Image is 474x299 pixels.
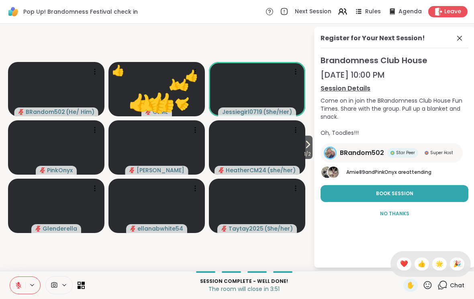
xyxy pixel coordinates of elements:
[346,169,375,175] span: Amie89 and
[264,225,293,233] span: ( She/her )
[321,167,333,178] img: Amie89
[346,169,468,176] p: are attending
[321,205,468,222] button: No Thanks
[425,151,429,155] img: Super Host
[365,8,381,16] span: Rules
[400,259,408,269] span: ❤️
[43,225,77,233] span: Glenderella
[302,136,313,159] button: 1/2
[112,63,125,78] div: 👍
[321,97,468,137] div: Come on in join the BRandomness Club House Fun Times. Share with the group. Pull up a blanket and...
[396,150,415,156] span: Star Peer
[127,81,169,124] button: 👍
[321,185,468,202] button: Book Session
[47,166,73,174] span: PinkOnyx
[418,259,426,269] span: 👍
[160,70,188,99] button: 👍
[328,167,339,178] img: PinkOnyx
[375,169,397,175] span: PinkOnyx
[222,108,262,116] span: Jessiegirl0719
[137,225,183,233] span: ellanabwhite54
[435,259,443,269] span: 🌟
[66,108,94,116] span: ( He/ Him )
[226,166,266,174] span: HeatherCM24
[263,108,292,116] span: ( She/Her )
[302,149,313,159] span: 1 / 2
[321,55,468,66] span: Brandomness Club House
[18,109,24,115] span: audio-muted
[407,280,415,290] span: ✋
[221,226,227,231] span: audio-muted
[295,8,331,16] span: Next Session
[325,148,335,158] img: BRandom502
[26,108,65,116] span: BRandom502
[40,167,45,173] span: audio-muted
[450,281,464,289] span: Chat
[321,69,468,80] div: [DATE] 10:00 PM
[321,143,463,163] a: BRandom502BRandom502Star PeerStar PeerSuper HostSuper Host
[376,190,413,197] span: Book Session
[380,210,409,217] span: No Thanks
[453,259,461,269] span: 🎉
[165,84,201,120] button: 👍
[321,84,468,93] a: Session Details
[130,226,136,231] span: audio-muted
[90,285,398,293] p: The room will close in 3:51
[35,226,41,231] span: audio-muted
[219,167,224,173] span: audio-muted
[321,33,425,43] div: Register for Your Next Session!
[444,8,461,16] span: Leave
[137,166,184,174] span: [PERSON_NAME]
[340,148,384,158] span: BRandom502
[6,5,20,19] img: ShareWell Logomark
[90,278,398,285] p: Session Complete - well done!
[23,8,138,16] span: Pop Up! Brandomness Festival check in
[129,167,135,173] span: audio-muted
[390,151,394,155] img: Star Peer
[229,225,264,233] span: Taytay2025
[430,150,453,156] span: Super Host
[267,166,296,174] span: ( she/her )
[398,8,422,16] span: Agenda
